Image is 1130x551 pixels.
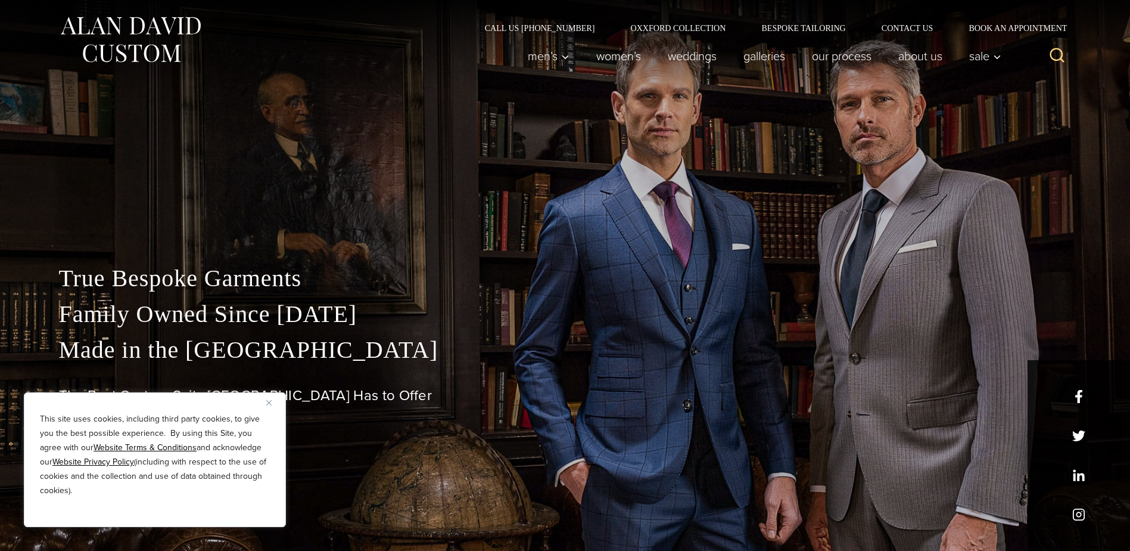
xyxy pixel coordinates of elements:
a: Bespoke Tailoring [743,24,863,32]
span: Men’s [528,50,569,62]
a: Book an Appointment [951,24,1071,32]
span: Sale [969,50,1001,62]
button: Close [266,395,281,410]
a: About Us [885,44,955,68]
a: Website Privacy Policy [52,456,134,468]
a: Oxxford Collection [612,24,743,32]
a: Call Us [PHONE_NUMBER] [467,24,613,32]
a: Galleries [730,44,798,68]
img: Alan David Custom [59,13,202,66]
p: This site uses cookies, including third party cookies, to give you the best possible experience. ... [40,412,270,498]
a: Our Process [798,44,885,68]
nav: Primary Navigation [514,44,1007,68]
a: Website Terms & Conditions [94,441,197,454]
img: Close [266,400,272,405]
p: True Bespoke Garments Family Owned Since [DATE] Made in the [GEOGRAPHIC_DATA] [59,261,1072,368]
h1: The Best Custom Suits [GEOGRAPHIC_DATA] Has to Offer [59,387,1072,404]
button: View Search Form [1043,42,1072,70]
a: Contact Us [864,24,951,32]
a: Women’s [583,44,654,68]
a: weddings [654,44,730,68]
nav: Secondary Navigation [467,24,1072,32]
